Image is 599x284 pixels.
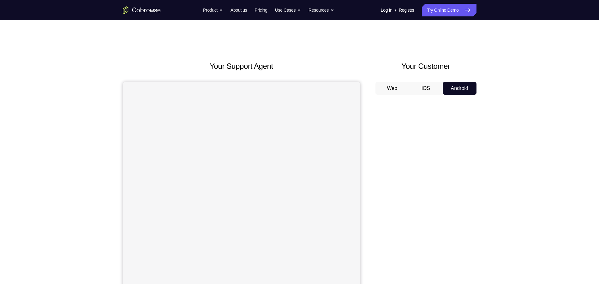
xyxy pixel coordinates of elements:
[231,4,247,16] a: About us
[255,4,267,16] a: Pricing
[422,4,476,16] a: Try Online Demo
[399,4,414,16] a: Register
[308,4,334,16] button: Resources
[375,82,409,95] button: Web
[375,61,476,72] h2: Your Customer
[443,82,476,95] button: Android
[381,4,392,16] a: Log In
[123,6,161,14] a: Go to the home page
[123,61,360,72] h2: Your Support Agent
[275,4,301,16] button: Use Cases
[203,4,223,16] button: Product
[409,82,443,95] button: iOS
[395,6,396,14] span: /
